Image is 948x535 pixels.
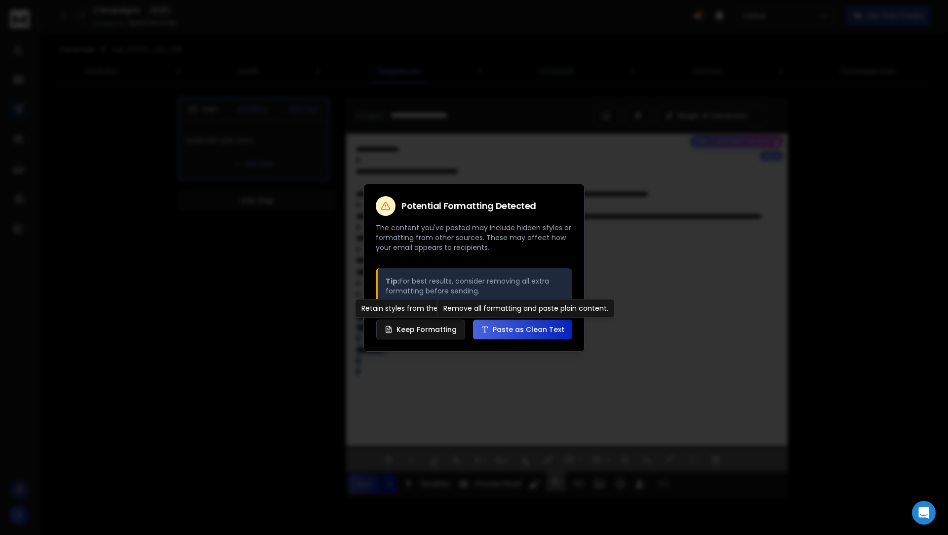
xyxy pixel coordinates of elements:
div: Remove all formatting and paste plain content. [437,299,615,318]
p: For best results, consider removing all extra formatting before sending. [386,276,564,296]
h2: Potential Formatting Detected [401,202,536,210]
div: Retain styles from the original source. [355,299,498,318]
button: Keep Formatting [376,320,465,339]
strong: Tip: [386,276,399,286]
button: Paste as Clean Text [473,320,572,339]
p: The content you've pasted may include hidden styles or formatting from other sources. These may a... [376,223,572,252]
div: Open Intercom Messenger [912,501,936,525]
